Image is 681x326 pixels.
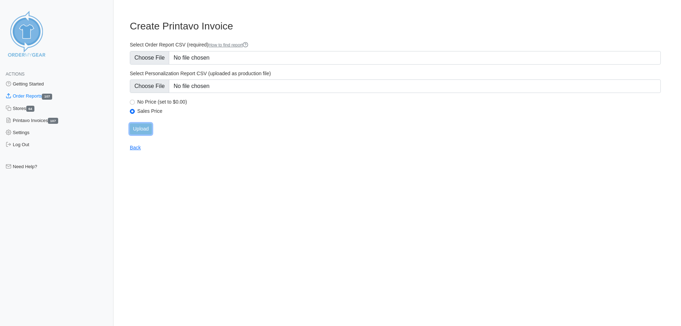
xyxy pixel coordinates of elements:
span: 107 [42,94,52,100]
label: Select Personalization Report CSV (uploaded as production file) [130,70,661,77]
a: Back [130,145,141,150]
span: 64 [26,106,35,112]
label: Sales Price [137,108,661,114]
label: Select Order Report CSV (required) [130,42,661,48]
h3: Create Printavo Invoice [130,20,661,32]
a: How to find report [209,43,249,48]
span: 107 [48,118,58,124]
span: Actions [6,72,24,77]
label: No Price (set to $0.00) [137,99,661,105]
input: Upload [130,123,152,134]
